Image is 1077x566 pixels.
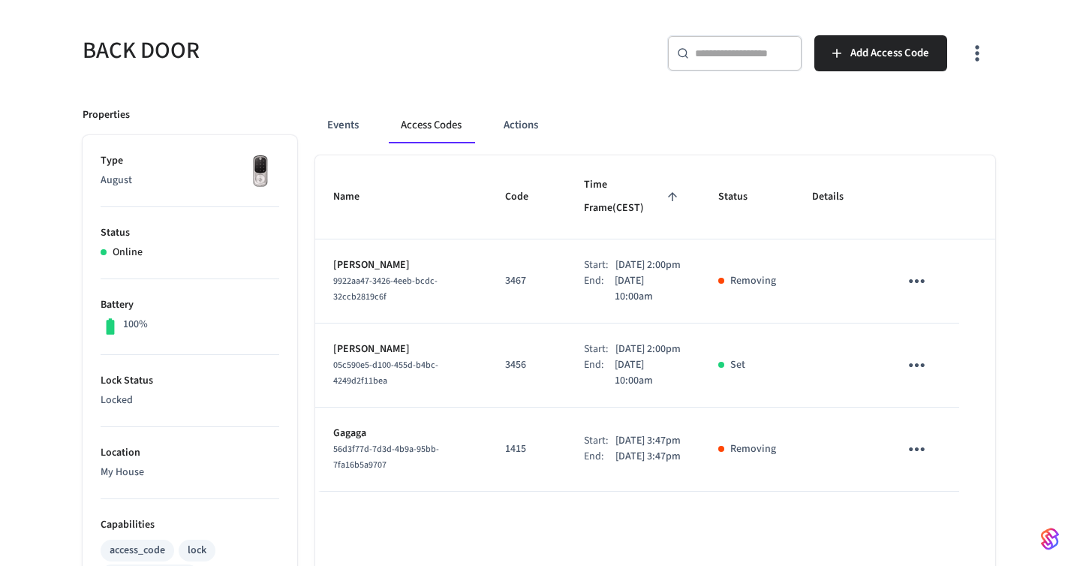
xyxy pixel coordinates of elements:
p: My House [101,465,279,480]
p: [DATE] 10:00am [615,273,682,305]
div: End: [584,449,615,465]
span: Status [718,185,767,209]
button: Access Codes [389,107,474,143]
button: Events [315,107,371,143]
span: 9922aa47-3426-4eeb-bcdc-32ccb2819c6f [333,275,438,303]
span: 56d3f77d-7d3d-4b9a-95bb-7fa16b5a9707 [333,443,439,471]
div: End: [584,357,615,389]
div: ant example [315,107,995,143]
button: Add Access Code [814,35,947,71]
p: 3467 [505,273,548,289]
span: Add Access Code [850,44,929,63]
p: [DATE] 10:00am [615,357,682,389]
button: Actions [492,107,550,143]
p: Lock Status [101,373,279,389]
p: Type [101,153,279,169]
div: Start: [584,433,615,449]
p: 1415 [505,441,548,457]
div: lock [188,543,206,558]
p: Set [730,357,745,373]
p: Location [101,445,279,461]
div: access_code [110,543,165,558]
p: Gagaga [333,426,470,441]
p: Properties [83,107,130,123]
p: 100% [123,317,148,333]
div: End: [584,273,615,305]
table: sticky table [315,155,995,492]
p: [DATE] 3:47pm [615,433,681,449]
p: [DATE] 2:00pm [615,342,681,357]
img: SeamLogoGradient.69752ec5.svg [1041,527,1059,551]
p: [PERSON_NAME] [333,257,470,273]
img: Yale Assure Touchscreen Wifi Smart Lock, Satin Nickel, Front [242,153,279,191]
p: 3456 [505,357,548,373]
span: Time Frame(CEST) [584,173,682,221]
p: Removing [730,273,776,289]
p: August [101,173,279,188]
span: Code [505,185,548,209]
span: 05c590e5-d100-455d-b4bc-4249d2f11bea [333,359,438,387]
p: Status [101,225,279,241]
p: Online [113,245,143,260]
span: Name [333,185,379,209]
p: [PERSON_NAME] [333,342,470,357]
p: Capabilities [101,517,279,533]
p: [DATE] 3:47pm [615,449,681,465]
h5: BACK DOOR [83,35,530,66]
p: Battery [101,297,279,313]
p: [DATE] 2:00pm [615,257,681,273]
div: Start: [584,342,615,357]
span: Details [812,185,863,209]
div: Start: [584,257,615,273]
p: Removing [730,441,776,457]
p: Locked [101,393,279,408]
